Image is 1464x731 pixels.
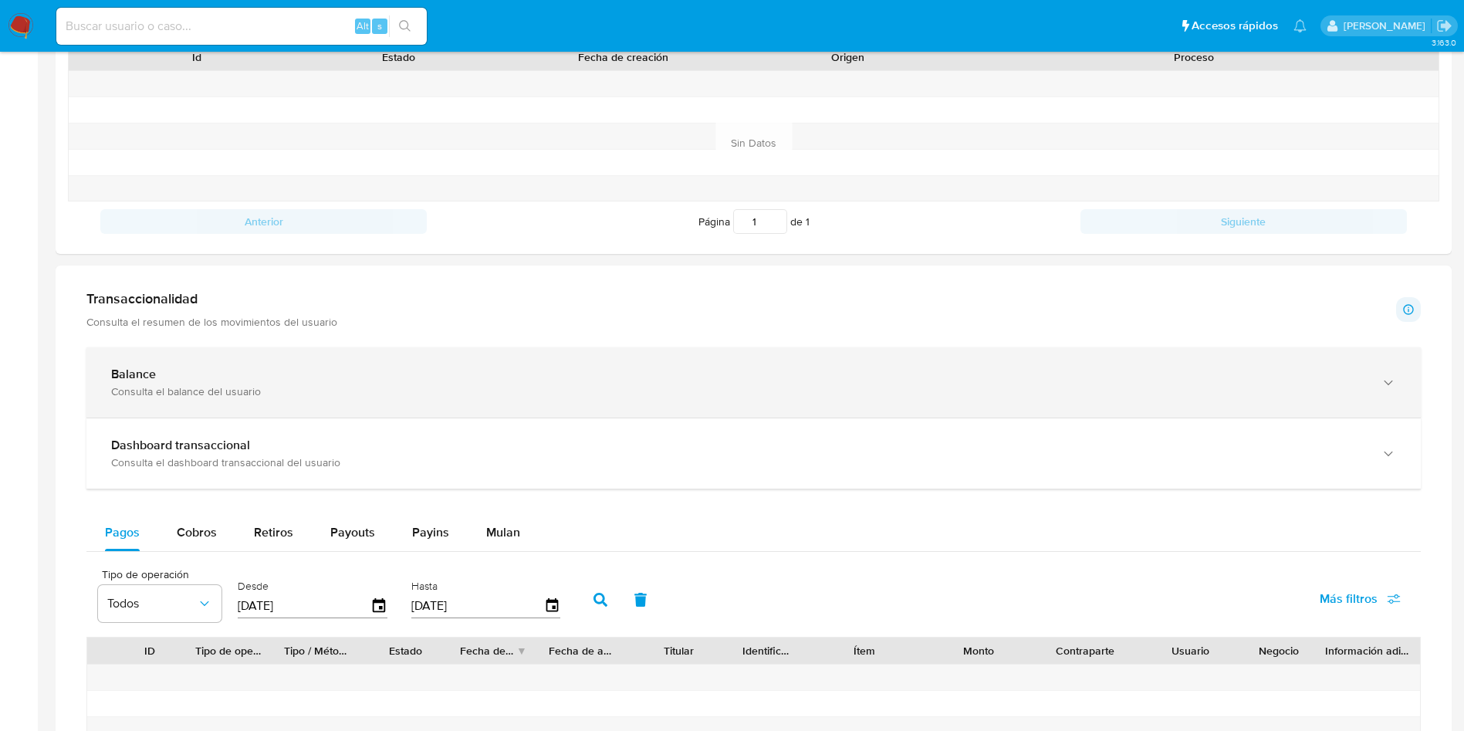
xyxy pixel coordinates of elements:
input: Buscar usuario o caso... [56,16,427,36]
span: s [377,19,382,33]
div: Proceso [960,49,1428,65]
span: 1 [806,214,810,229]
a: Salir [1436,18,1452,34]
p: ivonne.perezonofre@mercadolibre.com.mx [1344,19,1431,33]
span: Accesos rápidos [1192,18,1278,34]
button: Anterior [100,209,427,234]
div: Origen [758,49,938,65]
button: Siguiente [1080,209,1407,234]
a: Notificaciones [1293,19,1307,32]
div: Estado [309,49,489,65]
span: Alt [357,19,369,33]
div: Id [107,49,287,65]
span: 3.163.0 [1432,36,1456,49]
span: Página de [698,209,810,234]
div: Fecha de creación [511,49,736,65]
button: search-icon [389,15,421,37]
